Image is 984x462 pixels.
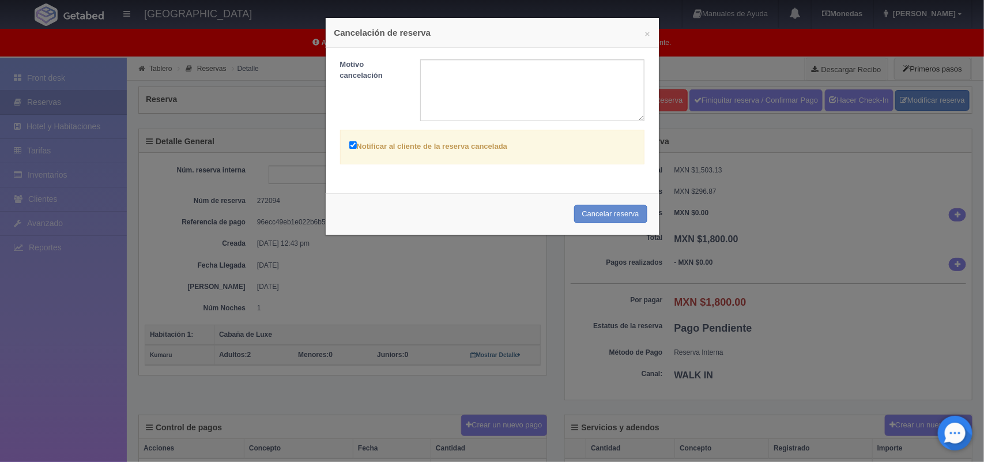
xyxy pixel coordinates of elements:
button: × [645,29,650,38]
h4: Cancelación de reserva [334,27,650,39]
label: Notificar al cliente de la reserva cancelada [349,139,508,152]
input: Notificar al cliente de la reserva cancelada [349,141,357,149]
button: Cancelar reserva [574,205,647,224]
label: Motivo cancelación [331,59,412,81]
